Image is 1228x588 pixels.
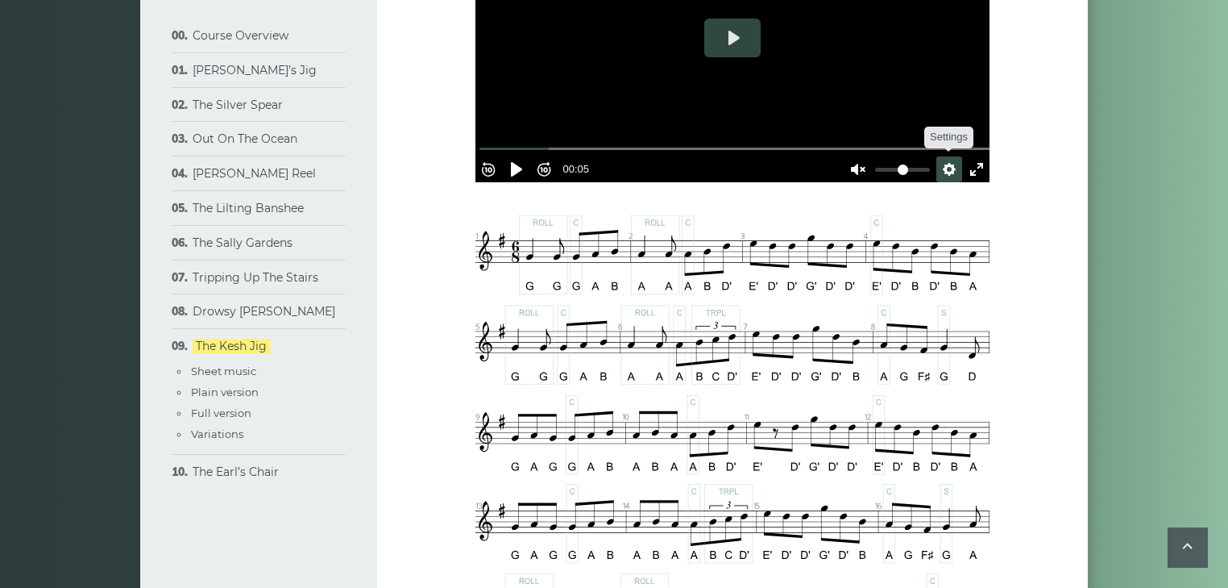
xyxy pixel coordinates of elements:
a: The Earl’s Chair [193,465,279,479]
a: The Sally Gardens [193,236,292,250]
a: Tripping Up The Stairs [193,270,318,285]
a: The Silver Spear [193,98,283,112]
a: Full version [191,407,251,419]
a: Drowsy [PERSON_NAME] [193,304,335,319]
a: The Kesh Jig [193,339,270,353]
a: Variations [191,427,243,440]
a: Plain version [191,386,259,398]
a: Out On The Ocean [193,131,297,146]
a: [PERSON_NAME] Reel [193,166,316,181]
a: [PERSON_NAME]’s Jig [193,63,317,77]
a: Course Overview [193,28,288,43]
a: Sheet music [191,365,256,377]
a: The Lilting Banshee [193,201,304,215]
